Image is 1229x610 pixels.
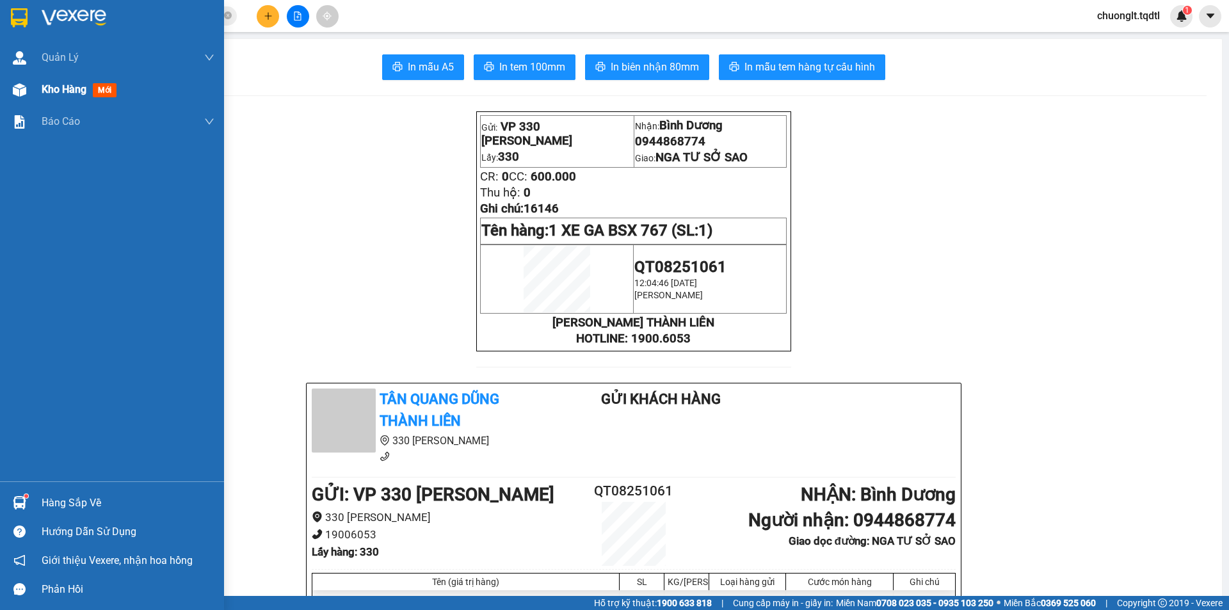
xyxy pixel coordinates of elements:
div: VP 330 [PERSON_NAME] [11,11,113,42]
span: Lấy: [481,152,519,163]
span: [PERSON_NAME] [634,290,703,300]
span: 0944868774 [635,134,705,148]
strong: HOTLINE: 1900.6053 [576,332,691,346]
h2: QT08251061 [580,481,687,502]
span: NGA TƯ SỞ SAO [655,150,748,165]
span: 1) [698,221,712,239]
p: Nhận: [635,118,786,132]
strong: [PERSON_NAME] THÀNH LIÊN [552,316,714,330]
span: Bình Dương [659,118,723,132]
b: Người nhận : 0944868774 [748,510,956,531]
span: In tem 100mm [499,59,565,75]
span: DĐ: [11,49,29,62]
img: warehouse-icon [13,496,26,510]
span: chuonglt.tqdtl [1087,8,1170,24]
b: Giao dọc đường: NGA TƯ SỞ SAO [789,534,956,547]
img: warehouse-icon [13,83,26,97]
span: Cung cấp máy in - giấy in: [733,596,833,610]
span: down [204,116,214,127]
span: aim [323,12,332,20]
span: 1 XE GA BSX 767 (SL: [549,221,712,239]
div: Hướng dẫn sử dụng [42,522,214,542]
span: CC: [509,170,527,184]
span: CR: [480,170,499,184]
button: aim [316,5,339,28]
span: QT08251061 [634,258,727,276]
span: 0 [502,170,509,184]
button: file-add [287,5,309,28]
span: Nhận: [122,12,153,26]
p: Gửi: [481,120,632,148]
span: message [13,583,26,595]
b: NHẬN : Bình Dương [801,484,956,505]
span: close-circle [224,10,232,22]
span: NGA TƯ SỞ SAO [122,60,212,104]
li: 19006053 [312,526,580,543]
img: warehouse-icon [13,51,26,65]
span: printer [729,61,739,74]
span: plus [264,12,273,20]
span: 330 [29,42,62,64]
sup: 1 [1183,6,1192,15]
li: 330 [PERSON_NAME] [312,433,550,449]
span: | [1105,596,1107,610]
span: copyright [1158,598,1167,607]
b: GỬI : VP 330 [PERSON_NAME] [312,484,554,505]
img: solution-icon [13,115,26,129]
span: In mẫu A5 [408,59,454,75]
span: | [721,596,723,610]
button: printerIn biên nhận 80mm [585,54,709,80]
img: icon-new-feature [1176,10,1187,22]
span: phone [380,451,390,462]
span: 12:04:46 [DATE] [634,278,697,288]
span: notification [13,554,26,566]
span: VP 330 [PERSON_NAME] [481,120,572,148]
span: phone [312,529,323,540]
strong: 1900 633 818 [657,598,712,608]
span: 330 [498,150,519,164]
span: Hỗ trợ kỹ thuật: [594,596,712,610]
button: printerIn mẫu tem hàng tự cấu hình [719,54,885,80]
div: Phản hồi [42,580,214,599]
div: SL [623,577,661,587]
sup: 1 [24,494,28,498]
span: 1 [1185,6,1189,15]
span: Tên hàng: [481,221,712,239]
span: DĐ: [122,67,141,80]
span: Giao: [635,153,748,163]
span: file-add [293,12,302,20]
span: environment [380,435,390,445]
span: printer [595,61,606,74]
li: 330 [PERSON_NAME] [312,509,580,526]
span: In mẫu tem hàng tự cấu hình [744,59,875,75]
div: Tên (giá trị hàng) [316,577,616,587]
span: environment [312,511,323,522]
span: Gửi: [11,12,31,26]
span: printer [484,61,494,74]
span: Ghi chú: [480,202,559,216]
button: printerIn mẫu A5 [382,54,464,80]
span: ⚪️ [997,600,1000,606]
span: caret-down [1205,10,1216,22]
span: Quản Lý [42,49,79,65]
div: 0944868774 [122,42,212,60]
button: plus [257,5,279,28]
span: 600.000 [531,170,576,184]
span: Miền Bắc [1004,596,1096,610]
strong: 0369 525 060 [1041,598,1096,608]
div: Hàng sắp về [42,494,214,513]
span: In biên nhận 80mm [611,59,699,75]
img: logo-vxr [11,8,28,28]
span: mới [93,83,116,97]
span: close-circle [224,12,232,19]
span: Thu hộ: [480,186,520,200]
span: Báo cáo [42,113,80,129]
span: down [204,52,214,63]
span: 16146 [524,202,559,216]
span: printer [392,61,403,74]
span: Giới thiệu Vexere, nhận hoa hồng [42,552,193,568]
strong: 0708 023 035 - 0935 103 250 [876,598,993,608]
b: Gửi khách hàng [601,391,721,407]
div: Cước món hàng [789,577,890,587]
span: question-circle [13,526,26,538]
